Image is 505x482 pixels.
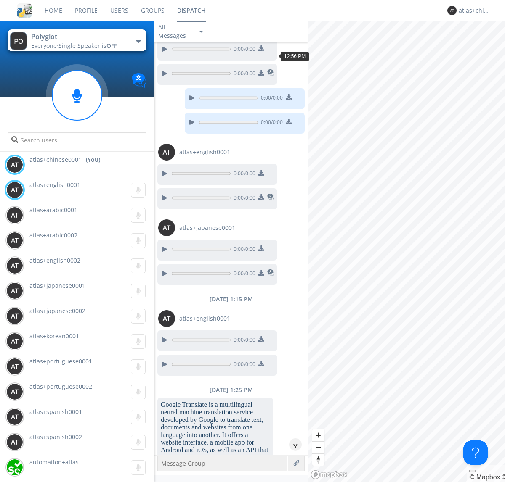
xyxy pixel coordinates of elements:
a: Mapbox [469,474,500,481]
span: This is a translated message [267,68,274,79]
span: atlas+english0001 [179,148,230,156]
img: download media button [258,245,264,251]
dc-p: Google Translate is a multilingual neural machine translation service developed by Google to tran... [161,401,270,469]
img: download media button [258,361,264,366]
img: cddb5a64eb264b2086981ab96f4c1ba7 [17,3,32,18]
img: download media button [258,70,264,76]
span: atlas+arabic0001 [29,206,77,214]
span: atlas+japanese0001 [29,282,85,290]
button: Zoom out [312,441,324,453]
span: atlas+english0001 [179,314,230,323]
div: [DATE] 1:25 PM [154,386,308,394]
span: 0:00 / 0:00 [258,119,283,128]
span: 0:00 / 0:00 [231,245,255,255]
span: atlas+arabic0002 [29,231,77,239]
span: atlas+spanish0001 [29,408,82,416]
div: Everyone · [31,42,126,50]
div: All Messages [158,23,192,40]
img: Translation enabled [132,73,146,88]
span: 0:00 / 0:00 [231,170,255,179]
span: atlas+english0001 [29,181,80,189]
img: translated-message [267,194,274,200]
img: 373638.png [6,333,23,350]
div: Polyglot [31,32,126,42]
span: 12:56 PM [284,53,306,59]
span: 0:00 / 0:00 [231,361,255,370]
img: download media button [258,170,264,176]
span: atlas+portuguese0001 [29,357,92,365]
img: 373638.png [6,156,23,173]
img: download media button [258,336,264,342]
button: PolyglotEveryone·Single Speaker isOFF [8,29,146,51]
span: 0:00 / 0:00 [231,270,255,279]
span: 0:00 / 0:00 [231,194,255,203]
div: atlas+chinese0001 [459,6,490,15]
span: OFF [106,42,117,50]
img: download media button [258,194,264,200]
div: (You) [86,155,100,164]
span: atlas+spanish0002 [29,433,82,441]
img: 373638.png [6,358,23,375]
span: atlas+portuguese0002 [29,382,92,390]
img: 373638.png [6,232,23,249]
img: 373638.png [6,257,23,274]
img: 373638.png [158,144,175,161]
span: 0:00 / 0:00 [231,45,255,55]
span: atlas+japanese0002 [29,307,85,315]
span: atlas+korean0001 [29,332,79,340]
span: 0:00 / 0:00 [231,70,255,79]
button: Toggle attribution [469,470,476,472]
span: 0:00 / 0:00 [258,94,283,103]
img: download media button [258,270,264,276]
img: translated-message [267,69,274,76]
span: automation+atlas [29,458,79,466]
button: Zoom in [312,429,324,441]
img: download media button [286,119,292,124]
div: [DATE] 1:15 PM [154,295,308,303]
img: 373638.png [6,207,23,224]
iframe: Toggle Customer Support [463,440,488,465]
img: 373638.png [6,308,23,324]
span: 0:00 / 0:00 [231,336,255,345]
button: Reset bearing to north [312,453,324,466]
img: caret-down-sm.svg [199,31,203,33]
img: 373638.png [6,282,23,299]
img: d2d01cd9b4174d08988066c6d424eccd [6,459,23,476]
span: Single Speaker is [58,42,117,50]
span: This is a translated message [267,268,274,279]
a: Mapbox logo [311,470,348,479]
img: 373638.png [447,6,457,15]
img: download media button [258,45,264,51]
img: 373638.png [6,408,23,425]
img: 373638.png [158,310,175,327]
span: atlas+japanese0001 [179,224,235,232]
img: 373638.png [10,32,27,50]
img: 373638.png [6,434,23,450]
img: download media button [286,94,292,100]
img: 373638.png [6,383,23,400]
img: 373638.png [6,182,23,198]
input: Search users [8,132,146,147]
span: This is a translated message [267,192,274,203]
img: translated-message [267,269,274,276]
img: 373638.png [158,219,175,236]
div: ^ [289,438,302,451]
span: atlas+english0002 [29,256,80,264]
span: atlas+chinese0001 [29,155,82,164]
